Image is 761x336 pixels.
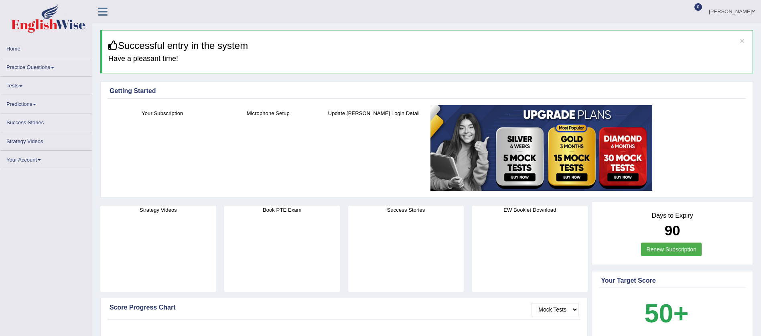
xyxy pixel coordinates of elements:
[108,40,747,51] h3: Successful entry in the system
[0,113,92,129] a: Success Stories
[100,206,216,214] h4: Strategy Videos
[0,58,92,74] a: Practice Questions
[0,95,92,111] a: Predictions
[219,109,317,117] h4: Microphone Setup
[348,206,464,214] h4: Success Stories
[601,212,744,219] h4: Days to Expiry
[110,303,578,312] div: Score Progress Chart
[325,109,422,117] h4: Update [PERSON_NAME] Login Detail
[224,206,340,214] h4: Book PTE Exam
[430,105,652,191] img: small5.jpg
[740,36,745,45] button: ×
[0,151,92,166] a: Your Account
[0,132,92,148] a: Strategy Videos
[0,40,92,55] a: Home
[694,3,702,11] span: 0
[114,109,211,117] h4: Your Subscription
[0,77,92,92] a: Tests
[108,55,747,63] h4: Have a pleasant time!
[641,243,702,256] a: Renew Subscription
[472,206,588,214] h4: EW Booklet Download
[644,299,688,328] b: 50+
[665,223,680,238] b: 90
[601,276,744,285] div: Your Target Score
[110,86,744,96] div: Getting Started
